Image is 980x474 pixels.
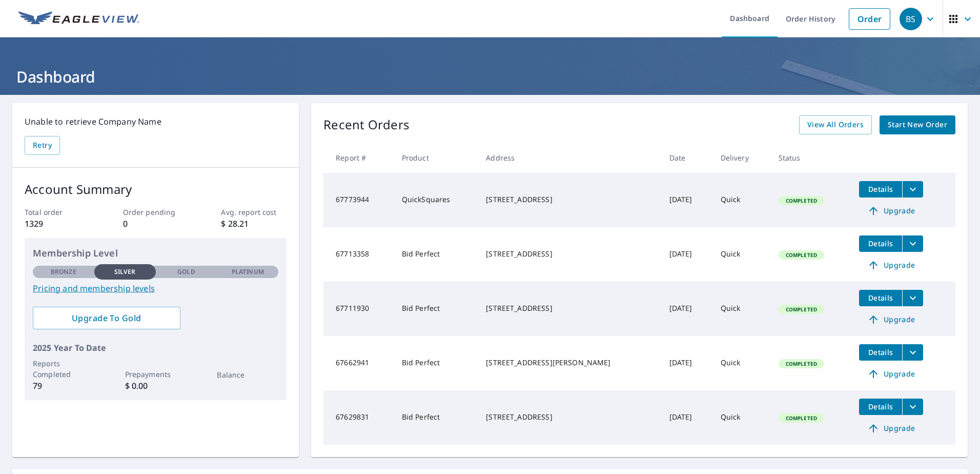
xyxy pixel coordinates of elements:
[859,203,923,219] a: Upgrade
[33,380,94,392] p: 79
[323,227,394,282] td: 67713358
[865,347,896,357] span: Details
[661,173,712,227] td: [DATE]
[859,344,902,361] button: detailsBtn-67662941
[902,235,923,252] button: filesDropdownBtn-67713358
[123,207,189,218] p: Order pending
[865,293,896,303] span: Details
[902,399,923,415] button: filesDropdownBtn-67629831
[780,197,823,204] span: Completed
[661,282,712,336] td: [DATE]
[323,143,394,173] th: Report #
[859,257,923,273] a: Upgrade
[323,115,410,134] p: Recent Orders
[217,369,278,380] p: Balance
[865,368,917,380] span: Upgrade
[880,115,955,134] a: Start New Order
[394,390,478,445] td: Bid Perfect
[123,218,189,230] p: 0
[394,227,478,282] td: Bid Perfect
[888,118,947,131] span: Start New Order
[25,207,90,218] p: Total order
[859,181,902,197] button: detailsBtn-67773944
[232,267,264,276] p: Platinum
[799,115,872,134] a: View All Orders
[25,136,60,155] button: Retry
[486,303,652,313] div: [STREET_ADDRESS]
[712,173,770,227] td: Quick
[25,218,90,230] p: 1329
[859,366,923,382] a: Upgrade
[486,194,652,205] div: [STREET_ADDRESS]
[661,390,712,445] td: [DATE]
[33,246,278,260] p: Membership Level
[323,173,394,227] td: 67773944
[712,282,770,336] td: Quick
[712,143,770,173] th: Delivery
[12,66,968,87] h1: Dashboard
[849,8,890,30] a: Order
[865,205,917,217] span: Upgrade
[18,11,139,27] img: EV Logo
[902,344,923,361] button: filesDropdownBtn-67662941
[780,360,823,367] span: Completed
[780,306,823,313] span: Completed
[712,336,770,390] td: Quick
[859,420,923,437] a: Upgrade
[33,358,94,380] p: Reports Completed
[770,143,851,173] th: Status
[25,115,287,128] p: Unable to retrieve Company Name
[478,143,661,173] th: Address
[125,380,187,392] p: $ 0.00
[780,414,823,422] span: Completed
[902,181,923,197] button: filesDropdownBtn-67773944
[859,235,902,252] button: detailsBtn-67713358
[486,249,652,259] div: [STREET_ADDRESS]
[177,267,195,276] p: Gold
[865,184,896,194] span: Details
[221,218,287,230] p: $ 28.21
[394,282,478,336] td: Bid Perfect
[486,412,652,422] div: [STREET_ADDRESS]
[394,143,478,173] th: Product
[323,336,394,390] td: 67662941
[661,336,712,390] td: [DATE]
[33,342,278,354] p: 2025 Year To Date
[125,369,187,380] p: Prepayments
[807,118,864,131] span: View All Orders
[661,227,712,282] td: [DATE]
[712,390,770,445] td: Quick
[712,227,770,282] td: Quick
[25,180,287,199] p: Account Summary
[323,390,394,445] td: 67629831
[486,358,652,368] div: [STREET_ADDRESS][PERSON_NAME]
[33,139,52,152] span: Retry
[114,267,136,276] p: Silver
[859,399,902,415] button: detailsBtn-67629831
[859,290,902,306] button: detailsBtn-67711930
[33,307,180,329] a: Upgrade To Gold
[865,313,917,326] span: Upgrade
[51,267,76,276] p: Bronze
[780,251,823,259] span: Completed
[41,312,172,324] span: Upgrade To Gold
[33,282,278,294] a: Pricing and membership levels
[865,259,917,271] span: Upgrade
[865,402,896,411] span: Details
[221,207,287,218] p: Avg. report cost
[323,282,394,336] td: 67711930
[865,422,917,434] span: Upgrade
[661,143,712,173] th: Date
[394,336,478,390] td: Bid Perfect
[900,8,922,30] div: BS
[859,311,923,328] a: Upgrade
[394,173,478,227] td: QuickSquares
[865,239,896,248] span: Details
[902,290,923,306] button: filesDropdownBtn-67711930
